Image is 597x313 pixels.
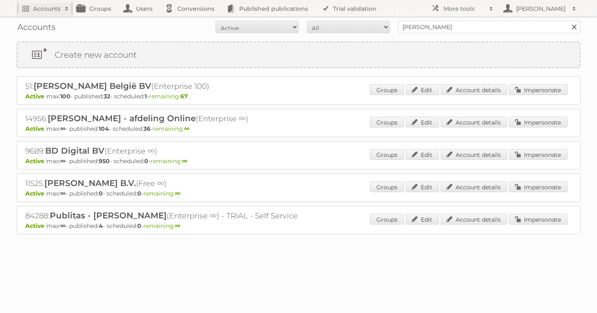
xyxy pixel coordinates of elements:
[44,178,136,188] span: [PERSON_NAME] B.V.
[17,42,580,67] a: Create new account
[509,181,568,192] a: Impersonate
[182,157,187,165] strong: ∞
[25,190,46,197] span: Active
[104,93,110,100] strong: 32
[145,93,147,100] strong: 1
[25,190,572,197] p: max: - published: - scheduled: -
[25,93,572,100] p: max: - published: - scheduled: -
[180,93,188,100] strong: 67
[509,149,568,160] a: Impersonate
[60,125,66,132] strong: ∞
[99,222,103,230] strong: 4
[25,178,315,189] h2: 11525: (Free ∞)
[25,157,572,165] p: max: - published: - scheduled: -
[175,190,180,197] strong: ∞
[184,125,189,132] strong: ∞
[370,214,404,225] a: Groups
[25,125,572,132] p: max: - published: - scheduled: -
[514,5,568,13] h2: [PERSON_NAME]
[406,149,439,160] a: Edit
[33,5,61,13] h2: Accounts
[60,222,66,230] strong: ∞
[441,149,507,160] a: Account details
[50,210,167,220] span: Publitas - [PERSON_NAME]
[25,157,46,165] span: Active
[441,181,507,192] a: Account details
[99,190,103,197] strong: 0
[406,117,439,127] a: Edit
[370,181,404,192] a: Groups
[137,222,141,230] strong: 0
[137,190,141,197] strong: 0
[25,222,46,230] span: Active
[150,157,187,165] span: remaining:
[25,222,572,230] p: max: - published: - scheduled: -
[25,210,315,221] h2: 84288: (Enterprise ∞) - TRIAL - Self Service
[60,93,70,100] strong: 100
[370,84,404,95] a: Groups
[144,157,148,165] strong: 0
[175,222,180,230] strong: ∞
[370,149,404,160] a: Groups
[48,113,196,123] span: [PERSON_NAME] - afdeling Online
[143,190,180,197] span: remaining:
[25,81,315,92] h2: 51: (Enterprise 100)
[99,125,109,132] strong: 104
[34,81,151,91] span: [PERSON_NAME] België BV
[441,214,507,225] a: Account details
[25,93,46,100] span: Active
[509,214,568,225] a: Impersonate
[406,84,439,95] a: Edit
[60,157,66,165] strong: ∞
[25,125,46,132] span: Active
[99,157,110,165] strong: 950
[441,84,507,95] a: Account details
[143,222,180,230] span: remaining:
[60,190,66,197] strong: ∞
[444,5,485,13] h2: More tools
[45,146,104,156] span: BD Digital BV
[509,117,568,127] a: Impersonate
[406,214,439,225] a: Edit
[370,117,404,127] a: Groups
[149,93,188,100] span: remaining:
[25,113,315,124] h2: 14956: (Enterprise ∞)
[143,125,150,132] strong: 36
[406,181,439,192] a: Edit
[153,125,189,132] span: remaining:
[509,84,568,95] a: Impersonate
[25,146,315,156] h2: 9689: (Enterprise ∞)
[441,117,507,127] a: Account details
